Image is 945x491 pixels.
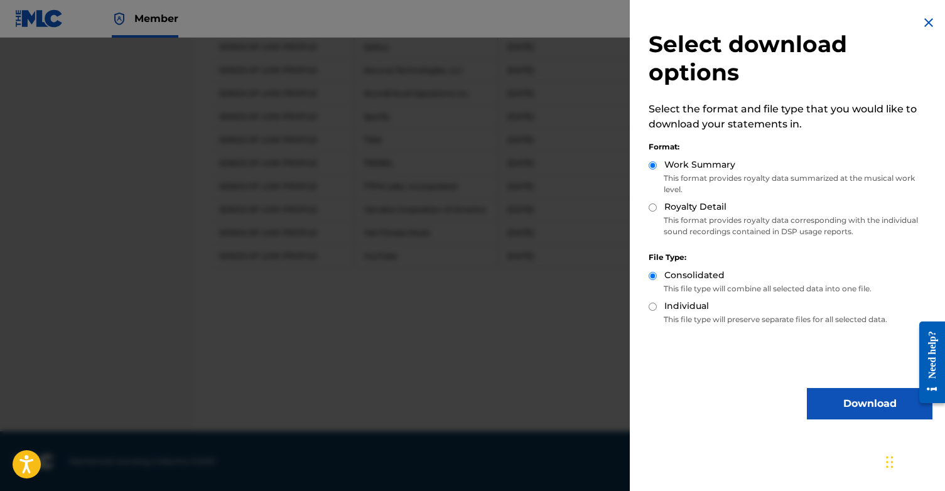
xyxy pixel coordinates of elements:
[807,388,932,419] button: Download
[910,311,945,413] iframe: Resource Center
[649,102,932,132] p: Select the format and file type that you would like to download your statements in.
[649,30,932,87] h2: Select download options
[649,314,932,325] p: This file type will preserve separate files for all selected data.
[15,9,63,28] img: MLC Logo
[664,158,735,171] label: Work Summary
[664,269,725,282] label: Consolidated
[664,299,709,313] label: Individual
[649,283,932,294] p: This file type will combine all selected data into one file.
[649,141,932,153] div: Format:
[134,11,178,26] span: Member
[664,200,726,213] label: Royalty Detail
[882,431,945,491] iframe: Chat Widget
[649,252,932,263] div: File Type:
[649,173,932,195] p: This format provides royalty data summarized at the musical work level.
[886,443,894,481] div: Drag
[112,11,127,26] img: Top Rightsholder
[649,215,932,237] p: This format provides royalty data corresponding with the individual sound recordings contained in...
